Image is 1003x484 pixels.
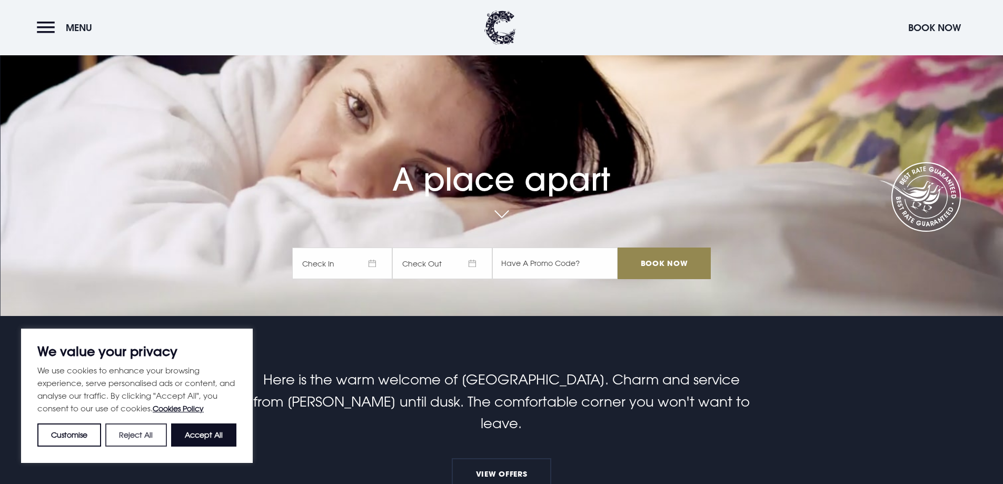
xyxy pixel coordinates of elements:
button: Accept All [171,423,236,447]
h1: A place apart [292,131,710,198]
button: Menu [37,16,97,39]
button: Customise [37,423,101,447]
button: Reject All [105,423,166,447]
img: Clandeboye Lodge [484,11,516,45]
p: We value your privacy [37,345,236,358]
a: Cookies Policy [153,404,204,413]
div: We value your privacy [21,329,253,463]
span: Menu [66,22,92,34]
input: Book Now [618,248,710,279]
span: Check In [292,248,392,279]
button: Book Now [903,16,966,39]
span: Check Out [392,248,492,279]
input: Have A Promo Code? [492,248,618,279]
p: Here is the warm welcome of [GEOGRAPHIC_DATA]. Charm and service from [PERSON_NAME] until dusk. T... [251,369,752,434]
p: We use cookies to enhance your browsing experience, serve personalised ads or content, and analys... [37,364,236,415]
